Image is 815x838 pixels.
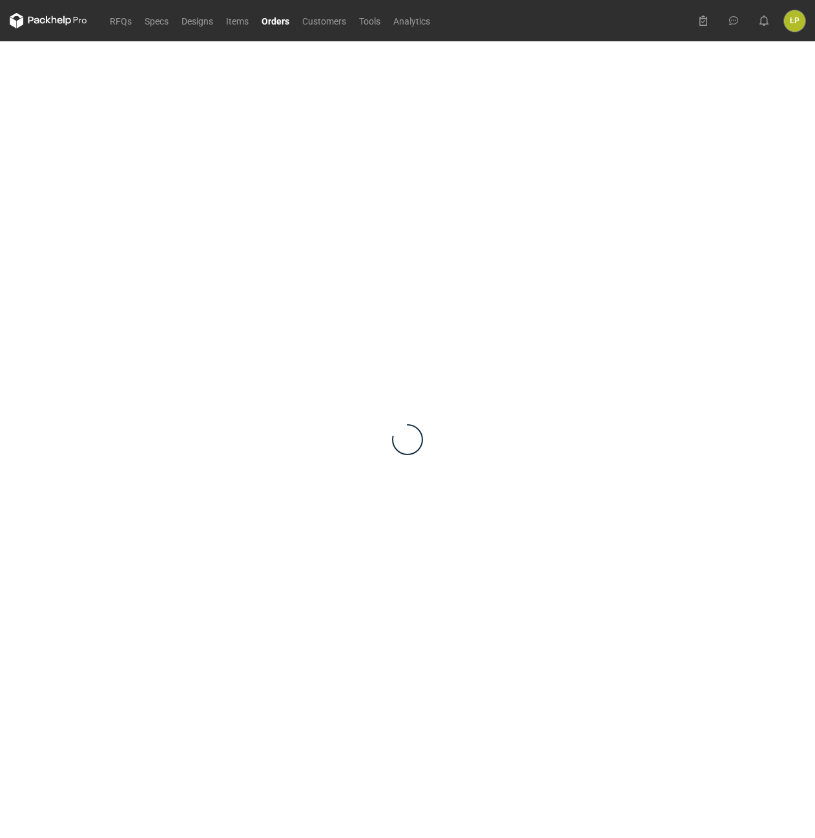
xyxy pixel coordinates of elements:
[255,13,296,28] a: Orders
[10,13,87,28] svg: Packhelp Pro
[296,13,353,28] a: Customers
[784,10,805,32] button: ŁP
[353,13,387,28] a: Tools
[138,13,175,28] a: Specs
[175,13,220,28] a: Designs
[103,13,138,28] a: RFQs
[220,13,255,28] a: Items
[387,13,437,28] a: Analytics
[784,10,805,32] div: Łukasz Postawa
